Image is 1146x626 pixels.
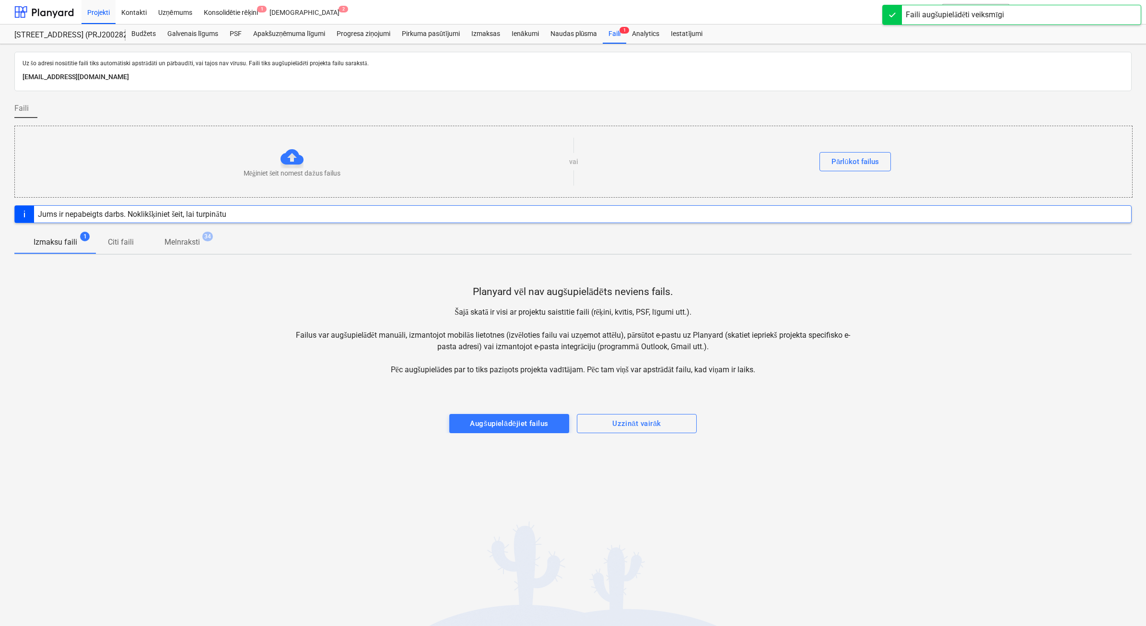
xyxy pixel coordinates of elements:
[569,157,578,166] p: vai
[466,24,506,44] a: Izmaksas
[23,71,1123,83] p: [EMAIL_ADDRESS][DOMAIN_NAME]
[1098,580,1146,626] iframe: Chat Widget
[257,6,267,12] span: 1
[396,24,466,44] a: Pirkuma pasūtījumi
[665,24,708,44] a: Iestatījumi
[331,24,396,44] a: Progresa ziņojumi
[162,24,224,44] a: Galvenais līgums
[38,210,226,219] div: Jums ir nepabeigts darbs. Noklikšķiniet šeit, lai turpinātu
[247,24,331,44] a: Apakšuzņēmuma līgumi
[202,232,213,241] span: 34
[470,417,548,430] div: Augšupielādējiet failus
[831,155,879,168] div: Pārlūkot failus
[819,152,891,171] button: Pārlūkot failus
[80,232,90,241] span: 1
[14,30,114,40] div: [STREET_ADDRESS] (PRJ2002826) 2601978
[14,126,1133,198] div: Mēģiniet šeit nomest dažus failusvaiPārlūkot failus
[294,307,853,376] p: Šajā skatā ir visi ar projektu saistītie faili (rēķini, kvītis, PSF, līgumi utt.). Failus var aug...
[339,6,348,12] span: 2
[906,9,1004,21] div: Faili augšupielādēti veiksmīgi
[164,236,200,248] p: Melnraksti
[23,60,1123,68] p: Uz šo adresi nosūtītie faili tiks automātiski apstrādāti un pārbaudīti, vai tajos nav vīrusu. Fai...
[34,236,77,248] p: Izmaksu faili
[14,103,29,114] span: Faili
[603,24,626,44] a: Faili1
[244,168,340,178] p: Mēģiniet šeit nomest dažus failus
[603,24,626,44] div: Faili
[577,414,697,433] button: Uzzināt vairāk
[108,236,134,248] p: Citi faili
[473,285,673,299] p: Planyard vēl nav augšupielādēts neviens fails.
[506,24,545,44] a: Ienākumi
[545,24,603,44] a: Naudas plūsma
[126,24,162,44] a: Budžets
[626,24,665,44] a: Analytics
[449,414,569,433] button: Augšupielādējiet failus
[224,24,247,44] a: PSF
[620,27,629,34] span: 1
[612,417,661,430] div: Uzzināt vairāk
